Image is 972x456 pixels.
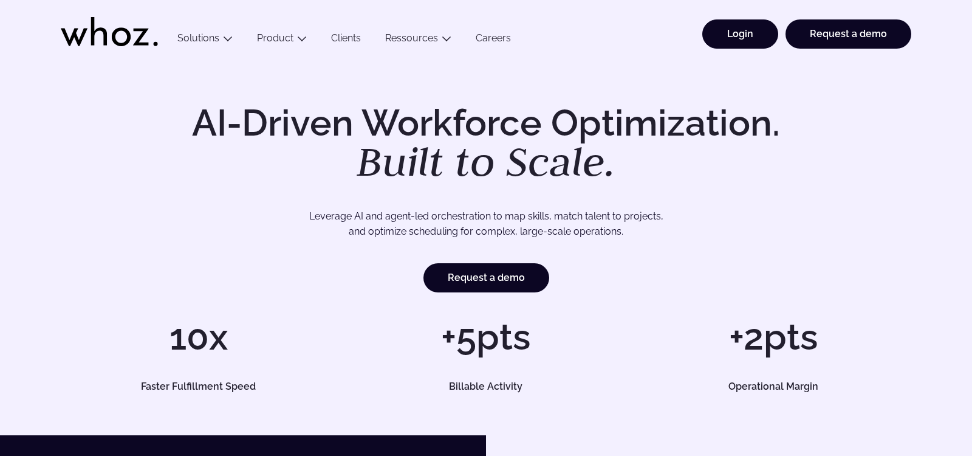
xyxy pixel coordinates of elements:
a: Login [702,19,778,49]
a: Request a demo [423,263,549,292]
a: Request a demo [785,19,911,49]
h5: Billable Activity [362,382,610,392]
h1: +5pts [348,319,623,355]
button: Product [245,32,319,49]
p: Leverage AI and agent-led orchestration to map skills, match talent to projects, and optimize sch... [103,209,869,240]
button: Ressources [373,32,464,49]
a: Ressources [385,32,438,44]
h5: Faster Fulfillment Speed [75,382,323,392]
a: Product [257,32,293,44]
h5: Operational Margin [649,382,897,392]
a: Clients [319,32,373,49]
h1: 10x [61,319,336,355]
a: Careers [464,32,523,49]
button: Solutions [165,32,245,49]
h1: +2pts [636,319,911,355]
h1: AI-Driven Workforce Optimization. [175,105,797,182]
em: Built to Scale. [357,134,615,188]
